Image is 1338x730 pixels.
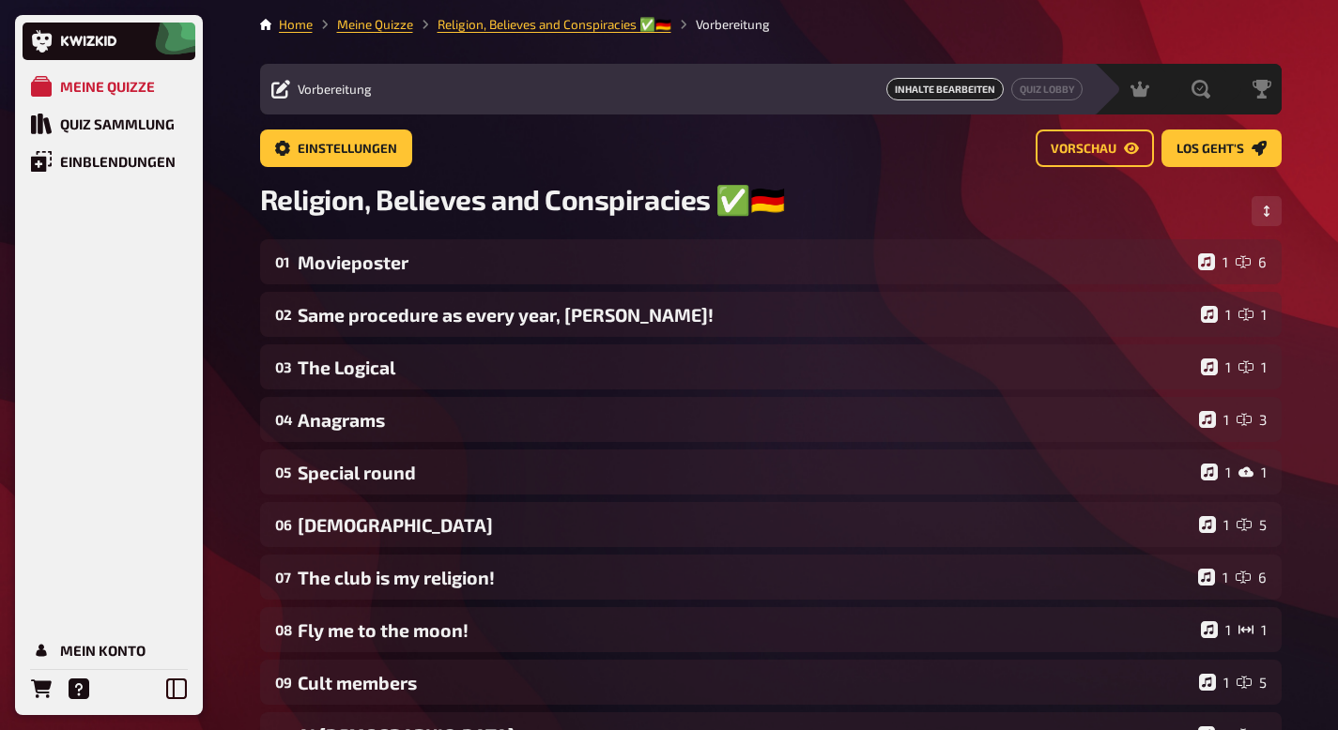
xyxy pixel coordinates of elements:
div: 02 [275,306,290,323]
div: 1 [1199,411,1229,428]
li: Religion, Believes and Conspiracies ✅​🇩🇪​ [413,15,671,34]
li: Home [279,15,313,34]
div: 1 [1201,306,1231,323]
a: Quiz Lobby [1011,78,1083,100]
div: Meine Quizze [60,78,155,95]
a: Vorschau [1036,129,1154,167]
div: 06 [275,516,290,533]
span: Inhalte Bearbeiten [886,78,1004,100]
div: Same procedure as every year, [PERSON_NAME]! [298,304,1193,326]
a: Los geht's [1161,129,1282,167]
div: 1 [1201,621,1231,638]
div: 1 [1238,621,1267,638]
span: Vorbereitung [298,82,372,97]
div: 09 [275,674,290,691]
div: 3 [1237,411,1267,428]
a: Quiz Sammlung [23,105,195,143]
div: 1 [1198,569,1228,586]
div: 1 [1201,358,1231,375]
a: Mein Konto [23,631,195,669]
a: Meine Quizze [337,17,413,32]
li: Meine Quizze [313,15,413,34]
div: 05 [275,464,290,480]
div: 01 [275,253,290,270]
div: 07 [275,569,290,586]
span: Einstellungen [298,143,397,156]
a: Bestellungen [23,670,60,707]
div: 03 [275,358,290,375]
div: 5 [1237,516,1267,533]
div: 5 [1237,674,1267,691]
div: 04 [275,411,290,428]
a: Einblendungen [23,143,195,180]
div: The Logical [298,357,1193,378]
div: Movieposter [298,251,1191,273]
a: Meine Quizze [23,68,195,105]
div: Fly me to the moon! [298,619,1193,641]
a: Religion, Believes and Conspiracies ✅​🇩🇪​ [438,17,671,32]
div: Quiz Sammlung [60,115,175,132]
a: Home [279,17,313,32]
div: 1 [1198,253,1228,270]
div: 6 [1236,569,1267,586]
div: 1 [1238,306,1267,323]
div: 1 [1238,464,1267,480]
span: Los geht's [1177,143,1244,156]
a: Einstellungen [260,129,412,167]
div: 08 [275,621,290,638]
span: Vorschau [1051,143,1116,156]
a: Hilfe [60,670,98,707]
div: Special round [298,462,1193,483]
div: 1 [1201,464,1231,480]
div: 1 [1199,674,1229,691]
div: Anagrams [298,409,1192,431]
div: Mein Konto [60,642,146,659]
div: [DEMOGRAPHIC_DATA] [298,514,1192,536]
div: 1 [1238,358,1267,375]
div: Cult members [298,672,1192,693]
div: Einblendungen [60,153,176,170]
div: The club is my religion! [298,567,1191,588]
span: Religion, Believes and Conspiracies ✅​🇩🇪​ [260,182,785,217]
li: Vorbereitung [671,15,770,34]
button: Reihenfolge anpassen [1252,196,1282,226]
div: 1 [1199,516,1229,533]
div: 6 [1236,253,1267,270]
